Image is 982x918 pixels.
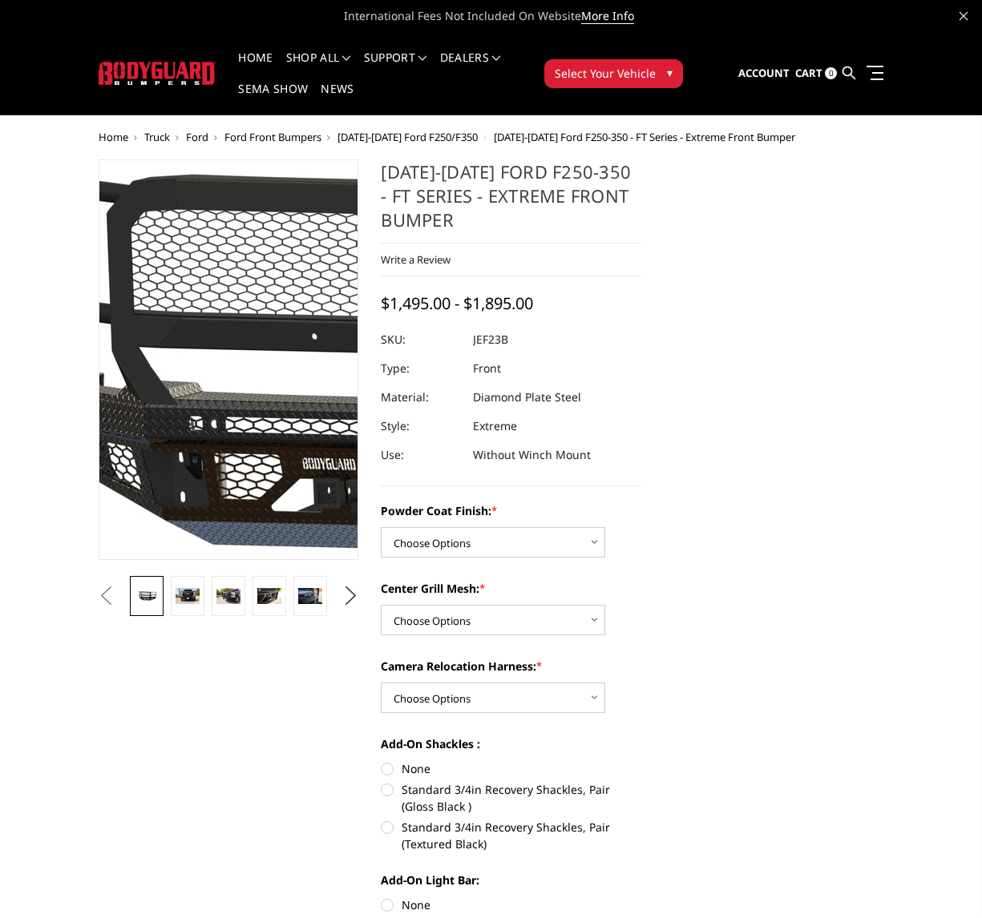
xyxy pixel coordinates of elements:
a: [DATE]-[DATE] Ford F250/F350 [337,130,478,144]
span: ▾ [667,64,673,81]
a: Truck [144,130,170,144]
a: SEMA Show [238,83,308,115]
span: [DATE]-[DATE] Ford F250-350 - FT Series - Extreme Front Bumper [494,130,795,144]
img: 2023-2026 Ford F250-350 - FT Series - Extreme Front Bumper [176,588,199,603]
a: News [321,83,354,115]
label: Powder Coat Finish: [381,502,641,519]
dd: JEF23B [473,325,508,354]
a: Account [738,52,790,95]
label: None [381,760,641,777]
label: Add-On Light Bar: [381,872,641,888]
dt: Type: [381,354,461,383]
button: Next [338,584,362,608]
a: 2023-2026 Ford F250-350 - FT Series - Extreme Front Bumper [99,159,359,560]
label: None [381,896,641,913]
label: Standard 3/4in Recovery Shackles, Pair (Textured Black) [381,819,641,852]
a: Home [99,130,128,144]
span: $1,495.00 - $1,895.00 [381,292,533,314]
a: Ford Front Bumpers [224,130,321,144]
a: More Info [581,8,634,24]
img: 2023-2026 Ford F250-350 - FT Series - Extreme Front Bumper [257,588,281,603]
dt: Use: [381,441,461,469]
a: Ford [186,130,208,144]
dd: Diamond Plate Steel [473,383,581,412]
label: Standard 3/4in Recovery Shackles, Pair (Gloss Black ) [381,781,641,815]
button: Select Your Vehicle [544,59,683,88]
span: Cart [795,66,822,80]
label: Center Grill Mesh: [381,580,641,597]
h1: [DATE]-[DATE] Ford F250-350 - FT Series - Extreme Front Bumper [381,159,641,244]
img: 2023-2026 Ford F250-350 - FT Series - Extreme Front Bumper [216,588,240,603]
a: shop all [286,52,351,83]
label: Camera Relocation Harness: [381,658,641,674]
iframe: Chat Widget [902,841,982,918]
dd: Without Winch Mount [473,441,591,469]
span: Account [738,66,790,80]
dd: Front [473,354,501,383]
button: Previous [95,584,119,608]
dt: SKU: [381,325,461,354]
a: Cart 0 [795,52,837,95]
dd: Extreme [473,412,517,441]
span: Select Your Vehicle [555,65,656,82]
a: Support [364,52,427,83]
dt: Style: [381,412,461,441]
span: 0 [825,67,837,79]
a: Dealers [440,52,501,83]
a: Home [238,52,273,83]
label: Add-On Shackles : [381,735,641,752]
a: Write a Review [381,252,451,267]
dt: Material: [381,383,461,412]
img: BODYGUARD BUMPERS [99,62,216,85]
img: 2023-2026 Ford F250-350 - FT Series - Extreme Front Bumper [298,588,321,603]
